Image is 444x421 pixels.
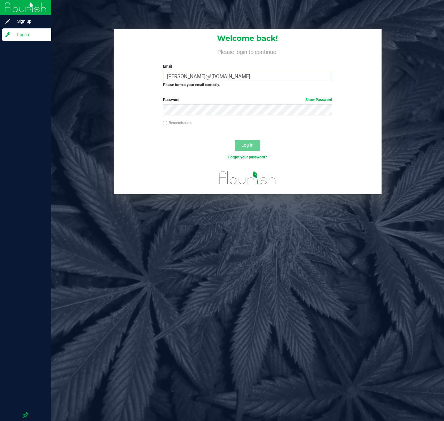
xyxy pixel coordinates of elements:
[114,47,382,55] h4: Please login to continue.
[163,98,180,102] span: Password
[5,18,11,24] inline-svg: Sign up
[5,31,11,38] inline-svg: Log in
[11,17,48,25] span: Sign up
[11,31,48,38] span: Log in
[305,98,332,102] a: Show Password
[235,140,260,151] button: Log In
[163,121,167,125] input: Remember me
[241,143,254,148] span: Log In
[163,83,220,87] strong: Please format your email correctly.
[114,34,382,42] h1: Welcome back!
[163,120,192,126] label: Remember me
[22,412,29,418] label: Pin the sidebar to full width on large screens
[214,167,281,189] img: flourish_logo.svg
[228,155,267,159] a: Forgot your password?
[163,64,332,69] label: Email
